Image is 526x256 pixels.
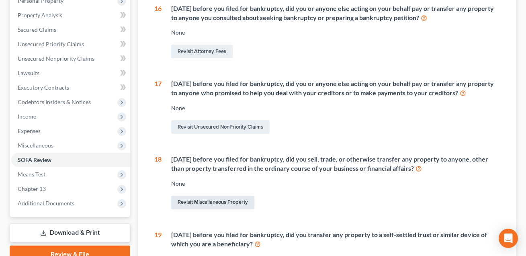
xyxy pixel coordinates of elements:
div: [DATE] before you filed for bankruptcy, did you sell, trade, or otherwise transfer any property t... [171,155,500,173]
span: Codebtors Insiders & Notices [18,98,91,105]
span: Income [18,113,36,120]
div: [DATE] before you filed for bankruptcy, did you or anyone else acting on your behalf pay or trans... [171,4,500,23]
div: [DATE] before you filed for bankruptcy, did you transfer any property to a self-settled trust or ... [171,230,500,249]
span: Unsecured Priority Claims [18,41,84,47]
span: Means Test [18,171,45,178]
span: Property Analysis [18,12,62,18]
span: Lawsuits [18,70,39,76]
span: Additional Documents [18,200,74,207]
a: Property Analysis [11,8,130,23]
div: None [171,104,500,112]
div: None [171,180,500,188]
div: Open Intercom Messenger [499,229,518,248]
a: Revisit Unsecured NonPriority Claims [171,120,270,134]
span: SOFA Review [18,156,51,163]
a: Lawsuits [11,66,130,80]
a: Secured Claims [11,23,130,37]
a: Download & Print [10,223,130,242]
span: Executory Contracts [18,84,69,91]
a: Revisit Attorney Fees [171,45,233,58]
a: Revisit Miscellaneous Property [171,196,254,209]
span: Unsecured Nonpriority Claims [18,55,94,62]
a: Unsecured Priority Claims [11,37,130,51]
div: 16 [154,4,162,60]
a: SOFA Review [11,153,130,167]
div: 18 [154,155,162,211]
a: Unsecured Nonpriority Claims [11,51,130,66]
span: Expenses [18,127,41,134]
div: None [171,29,500,37]
a: Executory Contracts [11,80,130,95]
span: Secured Claims [18,26,56,33]
div: [DATE] before you filed for bankruptcy, did you or anyone else acting on your behalf pay or trans... [171,79,500,98]
span: Miscellaneous [18,142,53,149]
div: 17 [154,79,162,135]
span: Chapter 13 [18,185,46,192]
